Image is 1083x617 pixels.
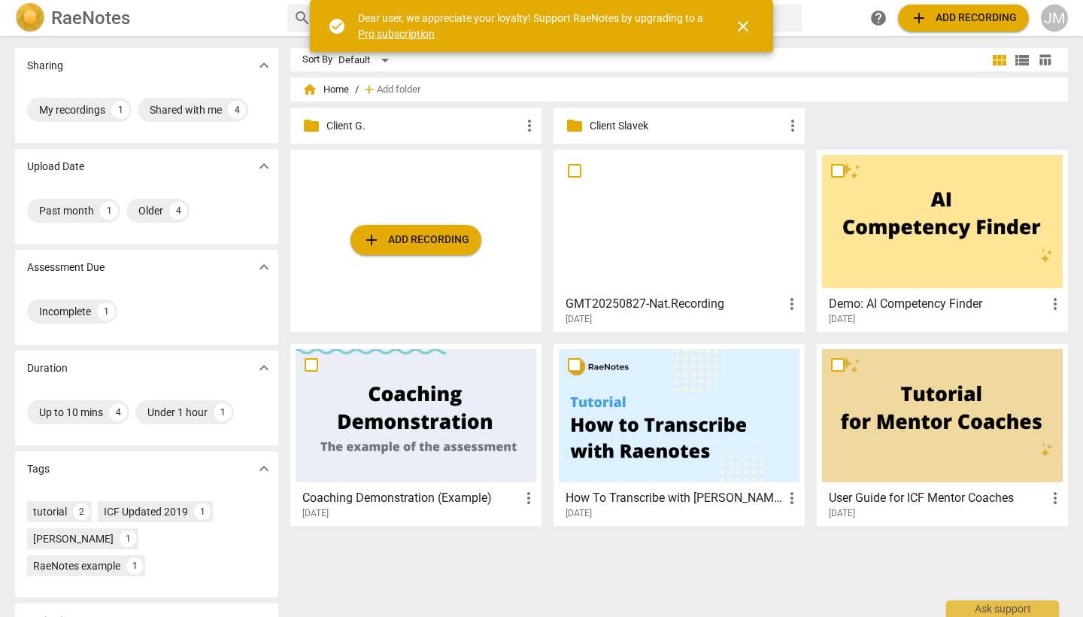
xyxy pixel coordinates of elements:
button: Show more [253,457,275,480]
span: [DATE] [566,507,592,520]
div: Up to 10 mins [39,405,103,420]
div: 1 [100,202,118,220]
span: [DATE] [829,507,855,520]
div: [PERSON_NAME] [33,531,114,546]
div: Past month [39,203,94,218]
a: Help [865,5,892,32]
p: Client Slavek [590,118,784,134]
h3: GMT20250827-Nat.Recording [566,295,783,313]
span: view_module [990,51,1009,69]
div: My recordings [39,102,105,117]
span: more_vert [783,489,801,507]
span: add [363,231,381,249]
div: Dear user, we appreciate your loyalty! Support RaeNotes by upgrading to a [358,11,707,41]
button: List view [1011,49,1033,71]
a: Demo: AI Competency Finder[DATE] [822,155,1063,325]
p: Client G. [326,118,520,134]
a: How To Transcribe with [PERSON_NAME][DATE] [559,349,799,519]
a: Pro subscription [358,28,435,40]
span: Home [302,82,349,97]
span: close [734,17,752,35]
div: Older [138,203,163,218]
div: ICF Updated 2019 [104,504,188,519]
p: Assessment Due [27,260,105,275]
div: 4 [228,101,246,119]
button: JM [1041,5,1068,32]
p: Sharing [27,58,63,74]
div: RaeNotes example [33,558,120,573]
div: Shared with me [150,102,222,117]
div: Under 1 hour [147,405,208,420]
span: search [293,9,311,27]
h3: User Guide for ICF Mentor Coaches [829,489,1046,507]
div: 1 [120,530,136,547]
span: more_vert [1046,489,1064,507]
div: tutorial [33,504,67,519]
button: Close [725,8,761,44]
span: check_circle [328,17,346,35]
span: home [302,82,317,97]
div: Incomplete [39,304,91,319]
span: more_vert [1046,295,1064,313]
span: expand_more [255,157,273,175]
span: table_chart [1038,53,1052,67]
img: Logo [15,3,45,33]
span: view_list [1013,51,1031,69]
div: 1 [214,403,232,421]
span: Add recording [910,9,1017,27]
a: GMT20250827-Nat.Recording[DATE] [559,155,799,325]
span: expand_more [255,359,273,377]
a: LogoRaeNotes [15,3,275,33]
p: Duration [27,360,68,376]
span: more_vert [520,489,538,507]
div: 1 [126,558,143,574]
div: Sort By [302,54,332,65]
button: Upload [898,5,1029,32]
div: Ask support [946,600,1059,617]
span: Add folder [377,84,420,96]
h2: RaeNotes [51,8,130,29]
span: [DATE] [302,507,329,520]
h3: How To Transcribe with RaeNotes [566,489,783,507]
div: 1 [97,302,115,321]
button: Show more [253,54,275,77]
button: Upload [350,225,481,255]
button: Show more [253,256,275,278]
div: 4 [169,202,187,220]
span: expand_more [255,258,273,276]
p: Upload Date [27,159,84,175]
h3: Demo: AI Competency Finder [829,295,1046,313]
span: expand_more [255,56,273,74]
button: Table view [1033,49,1056,71]
span: folder [302,117,320,135]
div: 1 [194,503,211,520]
p: Tags [27,461,50,477]
span: / [355,84,359,96]
span: [DATE] [566,313,592,326]
button: Tile view [988,49,1011,71]
span: more_vert [520,117,538,135]
span: more_vert [784,117,802,135]
span: [DATE] [829,313,855,326]
button: Show more [253,155,275,178]
span: add [362,82,377,97]
button: Show more [253,357,275,379]
span: help [869,9,887,27]
span: folder [566,117,584,135]
div: 1 [111,101,129,119]
a: Coaching Demonstration (Example)[DATE] [296,349,536,519]
h3: Coaching Demonstration (Example) [302,489,520,507]
div: Default [338,48,394,72]
div: 2 [73,503,89,520]
span: expand_more [255,460,273,478]
span: Add recording [363,231,469,249]
span: more_vert [783,295,801,313]
span: add [910,9,928,27]
div: 4 [109,403,127,421]
a: User Guide for ICF Mentor Coaches[DATE] [822,349,1063,519]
